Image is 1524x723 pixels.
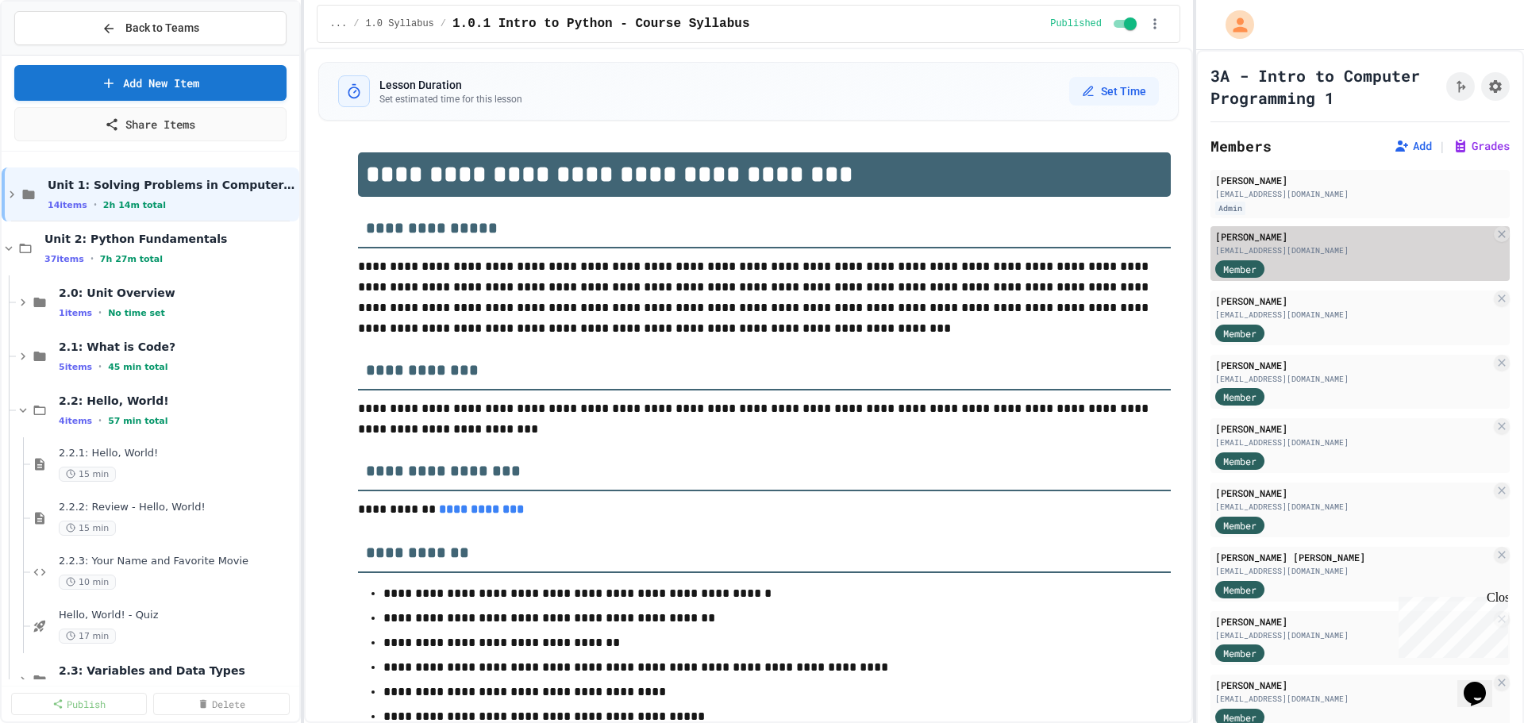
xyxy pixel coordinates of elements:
[1215,358,1491,372] div: [PERSON_NAME]
[1223,454,1257,468] span: Member
[1223,518,1257,533] span: Member
[1215,373,1491,385] div: [EMAIL_ADDRESS][DOMAIN_NAME]
[441,17,446,30] span: /
[59,521,116,536] span: 15 min
[59,609,296,622] span: Hello, World! - Quiz
[1215,693,1491,705] div: [EMAIL_ADDRESS][DOMAIN_NAME]
[94,198,97,211] span: •
[1215,614,1491,629] div: [PERSON_NAME]
[59,394,296,408] span: 2.2: Hello, World!
[108,308,165,318] span: No time set
[1215,421,1491,436] div: [PERSON_NAME]
[1392,590,1508,658] iframe: chat widget
[59,362,92,372] span: 5 items
[98,360,102,373] span: •
[379,77,522,93] h3: Lesson Duration
[1223,326,1257,340] span: Member
[1457,660,1508,707] iframe: chat widget
[125,20,199,37] span: Back to Teams
[1050,14,1140,33] div: Content is published and visible to students
[59,501,296,514] span: 2.2.2: Review - Hello, World!
[48,178,296,192] span: Unit 1: Solving Problems in Computer Science
[1215,229,1491,244] div: [PERSON_NAME]
[59,308,92,318] span: 1 items
[1215,550,1491,564] div: [PERSON_NAME] [PERSON_NAME]
[1223,390,1257,404] span: Member
[59,416,92,426] span: 4 items
[59,629,116,644] span: 17 min
[59,286,296,300] span: 2.0: Unit Overview
[59,663,296,678] span: 2.3: Variables and Data Types
[153,693,289,715] a: Delete
[98,306,102,319] span: •
[353,17,359,30] span: /
[1210,135,1272,157] h2: Members
[59,555,296,568] span: 2.2.3: Your Name and Favorite Movie
[14,107,287,141] a: Share Items
[90,252,94,265] span: •
[1215,294,1491,308] div: [PERSON_NAME]
[11,693,147,715] a: Publish
[1215,486,1491,500] div: [PERSON_NAME]
[1215,173,1505,187] div: [PERSON_NAME]
[452,14,749,33] span: 1.0.1 Intro to Python - Course Syllabus
[59,467,116,482] span: 15 min
[1215,244,1491,256] div: [EMAIL_ADDRESS][DOMAIN_NAME]
[98,414,102,427] span: •
[44,232,296,246] span: Unit 2: Python Fundamentals
[1215,309,1491,321] div: [EMAIL_ADDRESS][DOMAIN_NAME]
[379,93,522,106] p: Set estimated time for this lesson
[1215,188,1505,200] div: [EMAIL_ADDRESS][DOMAIN_NAME]
[1223,646,1257,660] span: Member
[59,340,296,354] span: 2.1: What is Code?
[1215,629,1491,641] div: [EMAIL_ADDRESS][DOMAIN_NAME]
[108,362,167,372] span: 45 min total
[48,200,87,210] span: 14 items
[365,17,433,30] span: 1.0 Syllabus
[1050,17,1102,30] span: Published
[108,416,167,426] span: 57 min total
[103,200,166,210] span: 2h 14m total
[1223,583,1257,597] span: Member
[1481,72,1510,101] button: Assignment Settings
[1215,436,1491,448] div: [EMAIL_ADDRESS][DOMAIN_NAME]
[14,65,287,101] a: Add New Item
[330,17,348,30] span: ...
[1394,138,1432,154] button: Add
[1209,6,1258,43] div: My Account
[59,447,296,460] span: 2.2.1: Hello, World!
[100,254,163,264] span: 7h 27m total
[1438,137,1446,156] span: |
[1223,262,1257,276] span: Member
[59,575,116,590] span: 10 min
[1069,77,1159,106] button: Set Time
[44,254,84,264] span: 37 items
[1210,64,1440,109] h1: 3A - Intro to Computer Programming 1
[1215,202,1245,215] div: Admin
[1215,678,1491,692] div: [PERSON_NAME]
[1446,72,1475,101] button: Click to see fork details
[6,6,110,101] div: Chat with us now!Close
[1215,565,1491,577] div: [EMAIL_ADDRESS][DOMAIN_NAME]
[1453,138,1510,154] button: Grades
[14,11,287,45] button: Back to Teams
[1215,501,1491,513] div: [EMAIL_ADDRESS][DOMAIN_NAME]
